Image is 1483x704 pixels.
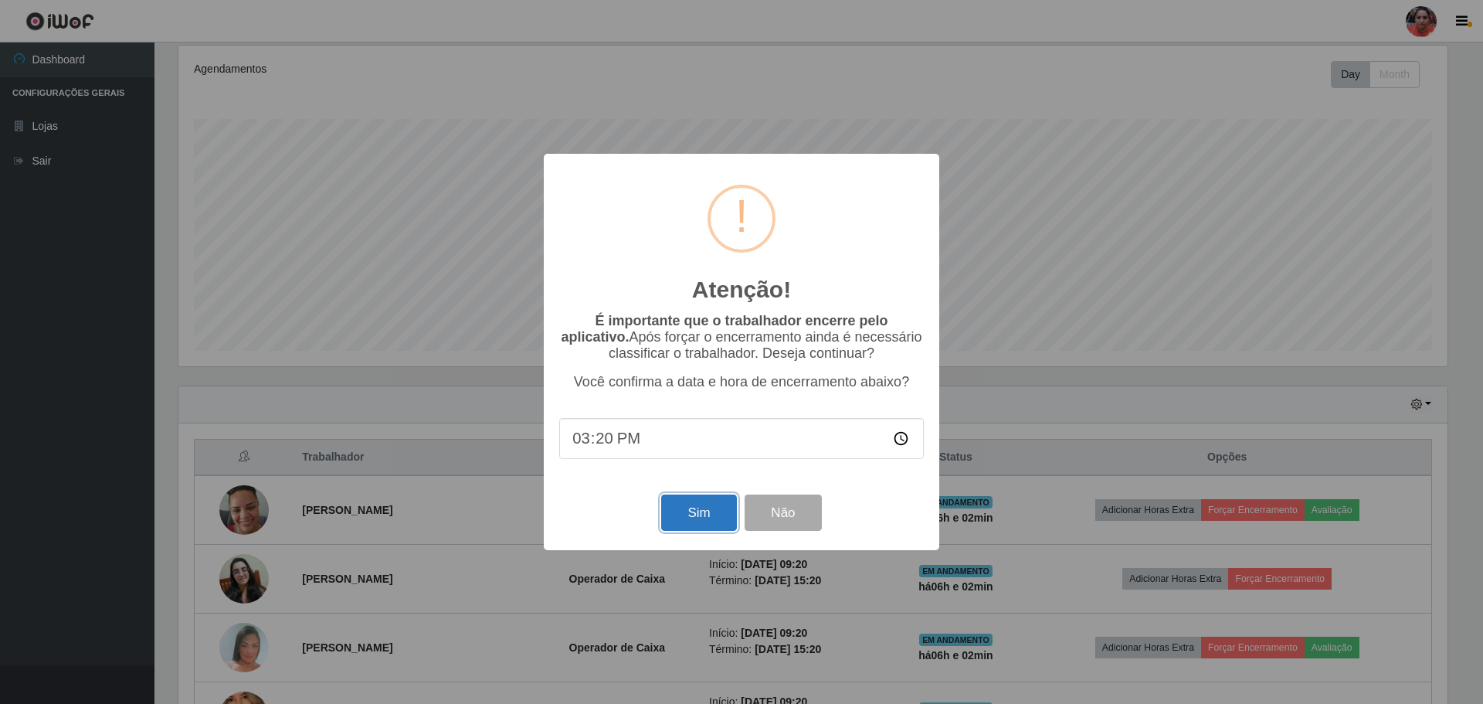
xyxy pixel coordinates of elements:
[561,313,887,345] b: É importante que o trabalhador encerre pelo aplicativo.
[559,374,924,390] p: Você confirma a data e hora de encerramento abaixo?
[692,276,791,304] h2: Atenção!
[661,495,736,531] button: Sim
[559,313,924,362] p: Após forçar o encerramento ainda é necessário classificar o trabalhador. Deseja continuar?
[745,495,821,531] button: Não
